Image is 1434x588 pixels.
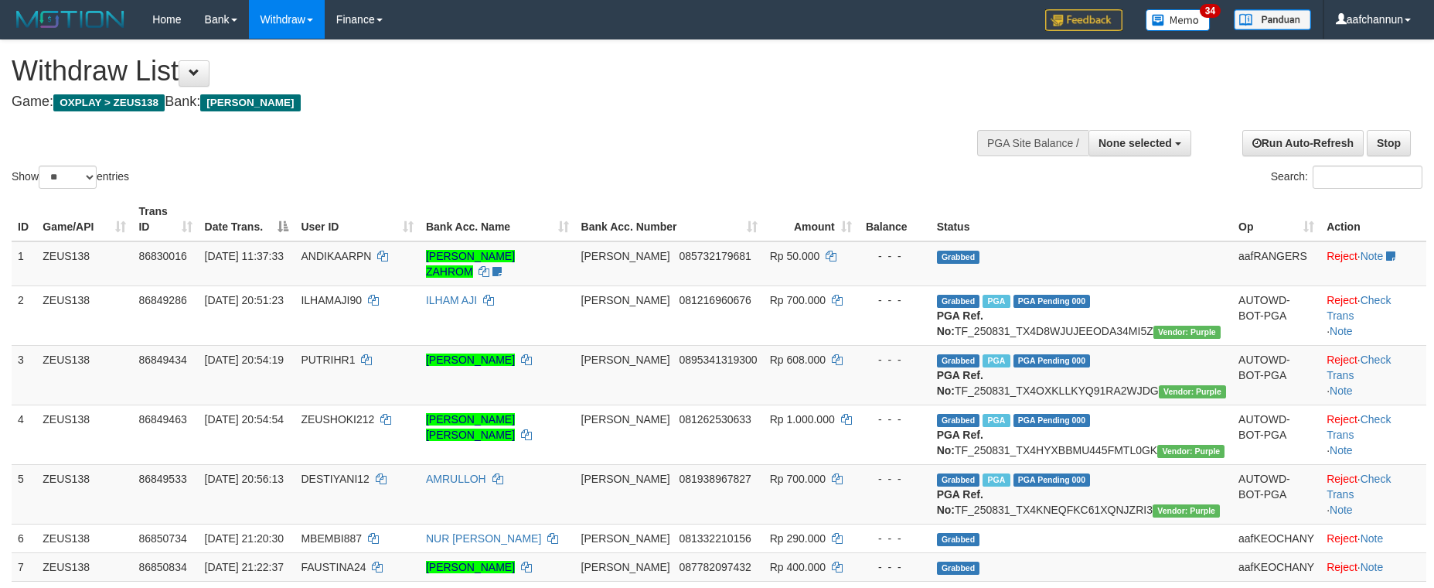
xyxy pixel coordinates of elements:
[1045,9,1122,31] img: Feedback.jpg
[39,166,97,189] select: Showentries
[931,345,1232,405] td: TF_250831_TX4OXKLLKYQ91RA2WJDG
[138,561,186,573] span: 86850834
[581,532,670,545] span: [PERSON_NAME]
[931,405,1232,464] td: TF_250831_TX4HYXBBMU445FMTL0GK
[679,532,751,545] span: Copy 081332210156 to clipboard
[1361,561,1384,573] a: Note
[983,414,1010,427] span: Marked by aafRornrotha
[770,473,826,485] span: Rp 700.000
[1088,130,1191,156] button: None selected
[937,309,983,337] b: PGA Ref. No:
[12,241,36,286] td: 1
[1320,241,1426,286] td: ·
[937,533,980,546] span: Grabbed
[12,524,36,552] td: 6
[12,8,129,31] img: MOTION_logo.png
[205,561,284,573] span: [DATE] 21:22:37
[1327,250,1357,262] a: Reject
[1242,130,1364,156] a: Run Auto-Refresh
[679,354,757,366] span: Copy 0895341319300 to clipboard
[983,295,1010,308] span: Marked by aafRornrotha
[1327,413,1391,441] a: Check Trans
[864,559,925,575] div: - - -
[205,473,284,485] span: [DATE] 20:56:13
[937,429,983,456] b: PGA Ref. No:
[1013,354,1091,367] span: PGA Pending
[138,413,186,426] span: 86849463
[426,413,515,441] a: [PERSON_NAME] [PERSON_NAME]
[132,197,198,241] th: Trans ID: activate to sort column ascending
[864,471,925,487] div: - - -
[12,94,941,110] h4: Game: Bank:
[1234,9,1311,30] img: panduan.png
[426,250,515,278] a: [PERSON_NAME] ZAHROM
[205,294,284,306] span: [DATE] 20:51:23
[679,413,751,426] span: Copy 081262530633 to clipboard
[205,250,284,262] span: [DATE] 11:37:33
[205,354,284,366] span: [DATE] 20:54:19
[36,405,132,464] td: ZEUS138
[937,251,980,264] span: Grabbed
[937,562,980,575] span: Grabbed
[426,294,477,306] a: ILHAM AJI
[1232,197,1320,241] th: Op: activate to sort column ascending
[426,473,486,485] a: AMRULLOH
[1232,405,1320,464] td: AUTOWD-BOT-PGA
[1327,354,1357,366] a: Reject
[679,294,751,306] span: Copy 081216960676 to clipboard
[36,285,132,345] td: ZEUS138
[770,413,835,426] span: Rp 1.000.000
[679,250,751,262] span: Copy 085732179681 to clipboard
[931,464,1232,524] td: TF_250831_TX4KNEQFKC61XQNJZRI3
[301,413,374,426] span: ZEUSHOKI212
[295,197,420,241] th: User ID: activate to sort column ascending
[1013,295,1091,308] span: PGA Pending
[1320,405,1426,464] td: · ·
[1157,445,1225,458] span: Vendor URL: https://trx4.1velocity.biz
[1320,197,1426,241] th: Action
[1327,561,1357,573] a: Reject
[36,464,132,524] td: ZEUS138
[12,197,36,241] th: ID
[1232,464,1320,524] td: AUTOWD-BOT-PGA
[1330,385,1353,397] a: Note
[679,561,751,573] span: Copy 087782097432 to clipboard
[1200,4,1221,18] span: 34
[205,532,284,545] span: [DATE] 21:20:30
[138,532,186,545] span: 86850734
[301,473,369,485] span: DESTIYANI12
[679,473,751,485] span: Copy 081938967827 to clipboard
[1320,345,1426,405] td: · ·
[937,369,983,397] b: PGA Ref. No:
[1361,532,1384,545] a: Note
[1153,326,1221,339] span: Vendor URL: https://trx4.1velocity.biz
[301,532,362,545] span: MBEMBI887
[770,354,826,366] span: Rp 608.000
[770,294,826,306] span: Rp 700.000
[205,413,284,426] span: [DATE] 20:54:54
[983,473,1010,487] span: Marked by aafRornrotha
[864,531,925,546] div: - - -
[138,250,186,262] span: 86830016
[199,197,295,241] th: Date Trans.: activate to sort column descending
[1271,166,1422,189] label: Search:
[977,130,1088,156] div: PGA Site Balance /
[420,197,575,241] th: Bank Acc. Name: activate to sort column ascending
[1327,294,1357,306] a: Reject
[53,94,165,111] span: OXPLAY > ZEUS138
[931,285,1232,345] td: TF_250831_TX4D8WJUJEEODA34MI5Z
[1232,285,1320,345] td: AUTOWD-BOT-PGA
[1320,552,1426,581] td: ·
[1327,532,1357,545] a: Reject
[12,405,36,464] td: 4
[581,294,670,306] span: [PERSON_NAME]
[301,561,366,573] span: FAUSTINA24
[36,345,132,405] td: ZEUS138
[36,241,132,286] td: ZEUS138
[581,413,670,426] span: [PERSON_NAME]
[12,56,941,87] h1: Withdraw List
[581,473,670,485] span: [PERSON_NAME]
[983,354,1010,367] span: Marked by aafRornrotha
[937,354,980,367] span: Grabbed
[301,250,371,262] span: ANDIKAARPN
